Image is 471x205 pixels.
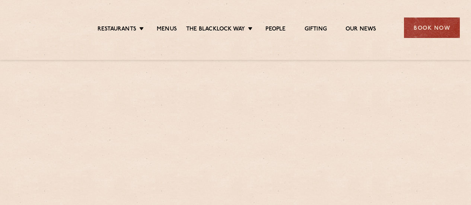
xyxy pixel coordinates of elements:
a: Our News [346,26,376,34]
div: Book Now [404,17,460,38]
a: The Blacklock Way [186,26,245,34]
img: svg%3E [11,7,73,49]
a: Menus [157,26,177,34]
a: Gifting [305,26,327,34]
a: People [265,26,286,34]
a: Restaurants [98,26,136,34]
